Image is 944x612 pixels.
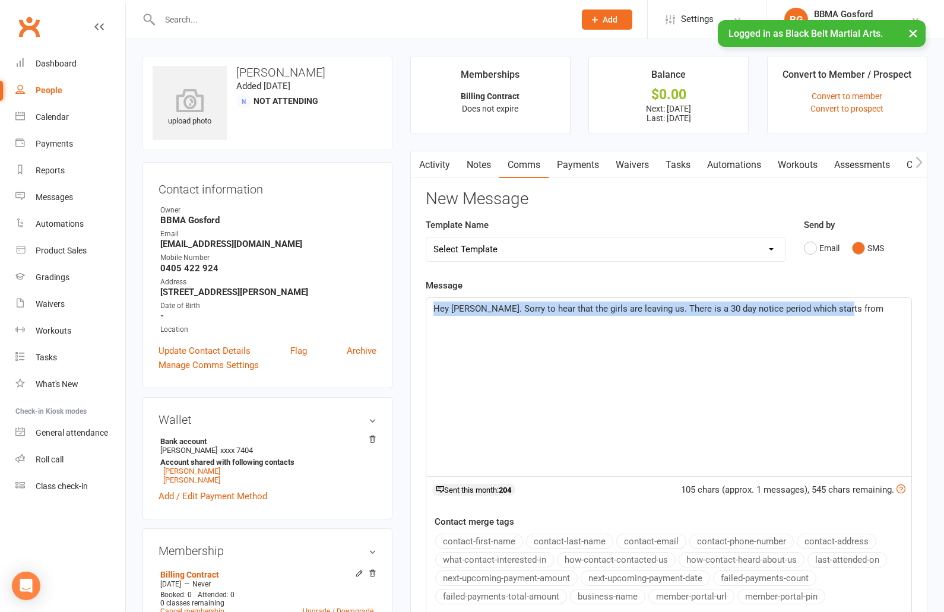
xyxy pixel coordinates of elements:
[160,277,376,288] div: Address
[499,151,549,179] a: Comms
[681,6,714,33] span: Settings
[737,589,825,604] button: member-portal-pin
[159,358,259,372] a: Manage Comms Settings
[582,9,632,30] button: Add
[36,246,87,255] div: Product Sales
[526,534,613,549] button: contact-last-name
[699,151,769,179] a: Automations
[15,184,125,211] a: Messages
[160,310,376,321] strong: -
[814,9,895,20] div: BBMA Gosford
[15,446,125,473] a: Roll call
[852,237,884,259] button: SMS
[192,580,211,588] span: Never
[157,579,376,589] div: —
[15,371,125,398] a: What's New
[160,570,219,579] a: Billing Contract
[557,552,676,567] button: how-contact-contacted-us
[14,12,44,42] a: Clubworx
[458,151,499,179] a: Notes
[728,28,883,39] span: Logged in as Black Belt Martial Arts.
[160,215,376,226] strong: BBMA Gosford
[36,455,64,464] div: Roll call
[600,88,737,101] div: $0.00
[570,589,645,604] button: business-name
[36,192,73,202] div: Messages
[411,151,458,179] a: Activity
[435,570,578,586] button: next-upcoming-payment-amount
[160,263,376,274] strong: 0405 422 924
[15,50,125,77] a: Dashboard
[160,458,370,467] strong: Account shared with following contacts
[600,104,737,123] p: Next: [DATE] Last: [DATE]
[36,481,88,491] div: Class check-in
[198,591,235,599] span: Attended: 0
[36,112,69,122] div: Calendar
[657,151,699,179] a: Tasks
[15,131,125,157] a: Payments
[689,534,794,549] button: contact-phone-number
[435,552,554,567] button: what-contact-interested-in
[36,299,65,309] div: Waivers
[160,437,370,446] strong: Bank account
[36,166,65,175] div: Reports
[607,151,657,179] a: Waivers
[160,300,376,312] div: Date of Birth
[616,534,686,549] button: contact-email
[15,344,125,371] a: Tasks
[826,151,898,179] a: Assessments
[15,157,125,184] a: Reports
[797,534,876,549] button: contact-address
[159,413,376,426] h3: Wallet
[783,67,911,88] div: Convert to Member / Prospect
[713,570,816,586] button: failed-payments-count
[159,178,376,196] h3: Contact information
[15,473,125,500] a: Class kiosk mode
[15,77,125,104] a: People
[159,344,251,358] a: Update Contact Details
[432,484,515,496] div: Sent this month:
[15,237,125,264] a: Product Sales
[435,589,567,604] button: failed-payments-total-amount
[435,534,523,549] button: contact-first-name
[36,85,62,95] div: People
[902,20,924,46] button: ×
[156,11,566,28] input: Search...
[651,67,686,88] div: Balance
[426,278,463,293] label: Message
[15,420,125,446] a: General attendance kiosk mode
[807,552,887,567] button: last-attended-on
[159,435,376,486] li: [PERSON_NAME]
[159,544,376,557] h3: Membership
[163,467,220,475] a: [PERSON_NAME]
[36,219,84,229] div: Automations
[12,572,40,600] div: Open Intercom Messenger
[426,190,912,208] h3: New Message
[36,428,108,437] div: General attendance
[36,379,78,389] div: What's New
[36,59,77,68] div: Dashboard
[804,218,835,232] label: Send by
[290,344,307,358] a: Flag
[461,67,519,88] div: Memberships
[153,66,382,79] h3: [PERSON_NAME]
[461,91,519,101] strong: Billing Contract
[804,237,840,259] button: Email
[160,205,376,216] div: Owner
[679,552,804,567] button: how-contact-heard-about-us
[681,483,905,497] div: 105 chars (approx. 1 messages), 545 chars remaining.
[163,475,220,484] a: [PERSON_NAME]
[160,580,181,588] span: [DATE]
[648,589,734,604] button: member-portal-url
[36,326,71,335] div: Workouts
[347,344,376,358] a: Archive
[159,489,267,503] a: Add / Edit Payment Method
[160,229,376,240] div: Email
[160,252,376,264] div: Mobile Number
[603,15,617,24] span: Add
[15,318,125,344] a: Workouts
[15,104,125,131] a: Calendar
[462,104,518,113] span: Does not expire
[36,272,69,282] div: Gradings
[15,264,125,291] a: Gradings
